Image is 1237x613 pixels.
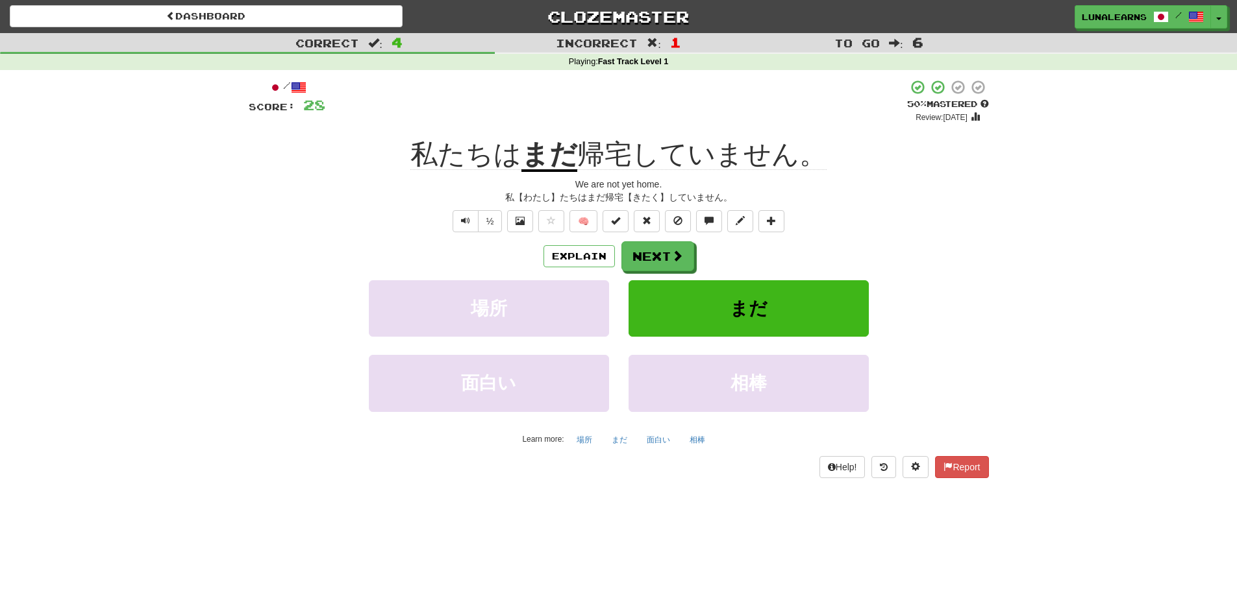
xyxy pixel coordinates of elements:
[569,210,597,232] button: 🧠
[368,38,382,49] span: :
[522,435,564,444] small: Learn more:
[1175,10,1182,19] span: /
[577,139,827,170] span: 帰宅していません。
[249,191,989,204] div: 私【わたし】たちはまだ帰宅【きたく】していません。
[912,34,923,50] span: 6
[410,139,521,170] span: 私たちは
[249,101,295,112] span: Score:
[249,79,325,95] div: /
[392,34,403,50] span: 4
[665,210,691,232] button: Ignore sentence (alt+i)
[1075,5,1211,29] a: LunaLearns /
[629,355,869,411] button: 相棒
[731,373,767,393] span: 相棒
[450,210,503,232] div: Text-to-speech controls
[758,210,784,232] button: Add to collection (alt+a)
[471,298,507,319] span: 場所
[603,210,629,232] button: Set this sentence to 100% Mastered (alt+m)
[521,139,577,172] u: まだ
[422,5,815,28] a: Clozemaster
[1082,11,1147,23] span: LunaLearns
[640,430,677,450] button: 面白い
[889,38,903,49] span: :
[303,97,325,113] span: 28
[507,210,533,232] button: Show image (alt+x)
[461,373,516,393] span: 面白い
[556,36,638,49] span: Incorrect
[621,241,694,271] button: Next
[295,36,359,49] span: Correct
[670,34,681,50] span: 1
[730,298,768,319] span: まだ
[478,210,503,232] button: ½
[907,99,989,110] div: Mastered
[916,113,968,122] small: Review: [DATE]
[682,430,712,450] button: 相棒
[538,210,564,232] button: Favorite sentence (alt+f)
[605,430,634,450] button: まだ
[647,38,661,49] span: :
[696,210,722,232] button: Discuss sentence (alt+u)
[634,210,660,232] button: Reset to 0% Mastered (alt+r)
[907,99,927,109] span: 50 %
[871,456,896,478] button: Round history (alt+y)
[544,245,615,267] button: Explain
[249,178,989,191] div: We are not yet home.
[369,280,609,337] button: 場所
[453,210,479,232] button: Play sentence audio (ctl+space)
[935,456,988,478] button: Report
[727,210,753,232] button: Edit sentence (alt+d)
[629,280,869,337] button: まだ
[819,456,866,478] button: Help!
[834,36,880,49] span: To go
[569,430,599,450] button: 場所
[598,57,669,66] strong: Fast Track Level 1
[10,5,403,27] a: Dashboard
[369,355,609,411] button: 面白い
